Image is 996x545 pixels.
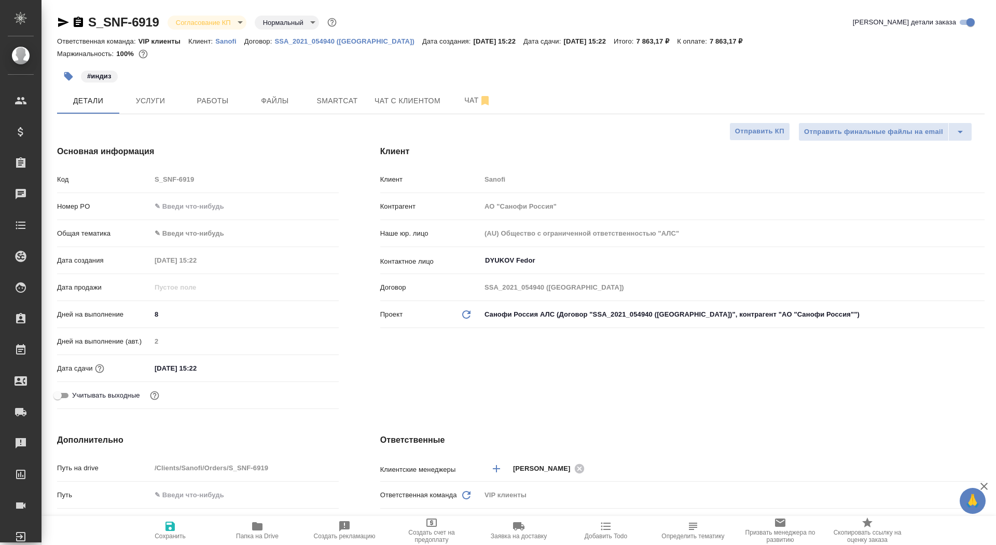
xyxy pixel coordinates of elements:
p: Путь [57,490,151,500]
p: Контактное лицо [380,256,481,267]
span: Определить тематику [661,533,724,540]
p: Sanofi [215,37,244,45]
span: Услуги [126,94,175,107]
input: Пустое поле [481,172,985,187]
p: Номер PO [57,201,151,212]
span: Создать рекламацию [314,533,376,540]
div: VIP клиенты [481,486,985,504]
span: [PERSON_NAME] [513,464,577,474]
button: Скопировать ссылку для ЯМессенджера [57,16,70,29]
button: Призвать менеджера по развитию [737,516,824,545]
p: Дата сдачи: [523,37,563,45]
button: Добавить тэг [57,65,80,88]
button: Папка на Drive [214,516,301,545]
p: 100% [116,50,136,58]
p: Проект [380,309,403,320]
div: [PERSON_NAME] [513,462,588,475]
button: Open [979,260,981,262]
button: Создать счет на предоплату [388,516,475,545]
p: Код [57,174,151,185]
button: Сохранить [127,516,214,545]
div: Согласование КП [168,16,246,30]
button: 0.00 RUB; [136,47,150,61]
a: SSA_2021_054940 ([GEOGRAPHIC_DATA]) [274,36,422,45]
p: Договор [380,282,481,293]
p: Дней на выполнение [57,309,151,320]
span: Заявка на доставку [491,533,547,540]
button: Создать рекламацию [301,516,388,545]
h4: Клиент [380,145,985,158]
span: Чат с клиентом [375,94,440,107]
p: Общая тематика [57,228,151,239]
p: 7 863,17 ₽ [637,37,677,45]
p: 7 863,17 ₽ [710,37,751,45]
span: 🙏 [964,490,981,512]
span: Создать счет на предоплату [394,529,469,543]
button: Отправить КП [729,122,790,141]
input: Пустое поле [151,334,339,349]
button: Определить тематику [649,516,737,545]
p: Ответственная команда: [57,37,139,45]
a: Sanofi [215,36,244,45]
input: Пустое поле [481,226,985,241]
p: Дата сдачи [57,363,93,374]
p: SSA_2021_054940 ([GEOGRAPHIC_DATA]) [274,37,422,45]
span: Добавить Todo [585,533,627,540]
span: Отправить финальные файлы на email [804,126,943,138]
span: Smartcat [312,94,362,107]
input: Пустое поле [151,460,339,475]
span: [PERSON_NAME] детали заказа [853,17,956,28]
p: [DATE] 15:22 [563,37,614,45]
svg: Отписаться [479,94,491,107]
h4: Дополнительно [57,434,339,446]
p: Дата создания [57,255,151,266]
button: Доп статусы указывают на важность/срочность заказа [325,16,339,29]
input: Пустое поле [151,280,242,295]
span: Скопировать ссылку на оценку заказа [830,529,905,543]
div: split button [798,122,972,141]
button: Выбери, если сб и вс нужно считать рабочими днями для выполнения заказа. [148,389,161,402]
button: Скопировать ссылку на оценку заказа [824,516,911,545]
p: Дата продажи [57,282,151,293]
div: ✎ Введи что-нибудь [151,225,339,242]
p: Ответственная команда [380,490,457,500]
p: Дата создания: [422,37,473,45]
p: К оплате: [677,37,710,45]
p: Контрагент [380,201,481,212]
input: Пустое поле [481,199,985,214]
p: Договор: [244,37,275,45]
input: Пустое поле [481,280,985,295]
input: Пустое поле [151,172,339,187]
p: Клиент: [188,37,215,45]
span: индиз [80,71,119,80]
button: Отправить финальные файлы на email [798,122,949,141]
p: Клиент [380,174,481,185]
span: Учитывать выходные [72,390,140,401]
button: Нормальный [260,18,307,27]
span: Сохранить [155,533,186,540]
p: VIP клиенты [139,37,188,45]
input: ✎ Введи что-нибудь [151,307,339,322]
p: Итого: [614,37,636,45]
input: ✎ Введи что-нибудь [151,199,339,214]
p: Дней на выполнение (авт.) [57,336,151,347]
input: ✎ Введи что-нибудь [151,487,339,502]
button: 🙏 [960,488,986,514]
p: [DATE] 15:22 [473,37,523,45]
p: Путь на drive [57,463,151,473]
button: Добавить Todo [562,516,649,545]
p: Маржинальность: [57,50,116,58]
button: Скопировать ссылку [72,16,85,29]
div: Санофи Россия АЛС (Договор "SSA_2021_054940 ([GEOGRAPHIC_DATA])", контрагент "АО "Санофи Россия"") [481,306,985,323]
span: Работы [188,94,238,107]
div: ✎ Введи что-нибудь [151,513,339,531]
span: Детали [63,94,113,107]
button: Open [979,468,981,470]
span: Отправить КП [735,126,784,138]
span: Папка на Drive [236,533,279,540]
h4: Ответственные [380,434,985,446]
button: Заявка на доставку [475,516,562,545]
p: Клиентские менеджеры [380,465,481,475]
span: Файлы [250,94,300,107]
div: ✎ Введи что-нибудь [155,228,326,239]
